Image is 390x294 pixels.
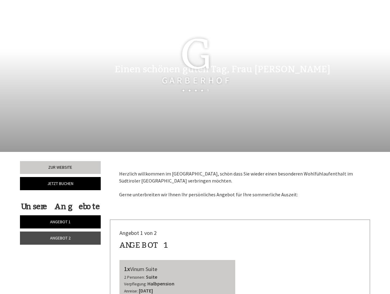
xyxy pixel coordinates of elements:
[124,281,146,287] small: Verpflegung:
[146,274,157,280] b: Suite
[119,229,157,236] span: Angebot 1 von 2
[119,239,169,251] div: Angebot 1
[147,281,174,287] b: Halbpension
[50,235,71,241] span: Angebot 2
[20,177,101,190] a: Jetzt buchen
[124,265,231,273] div: Vinum Suite
[124,265,130,273] b: 1x
[139,288,153,294] b: [DATE]
[124,288,138,294] small: Anreise:
[50,219,71,224] span: Angebot 1
[124,275,145,280] small: 2 Personen:
[20,161,101,174] a: Zur Website
[115,64,330,74] h1: Einen schönen guten Tag, Frau [PERSON_NAME]
[119,170,361,198] p: Herzlich willkommen im [GEOGRAPHIC_DATA], schön dass Sie wieder einen besonderen Wohlfühlaufentha...
[20,201,101,212] div: Unsere Angebote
